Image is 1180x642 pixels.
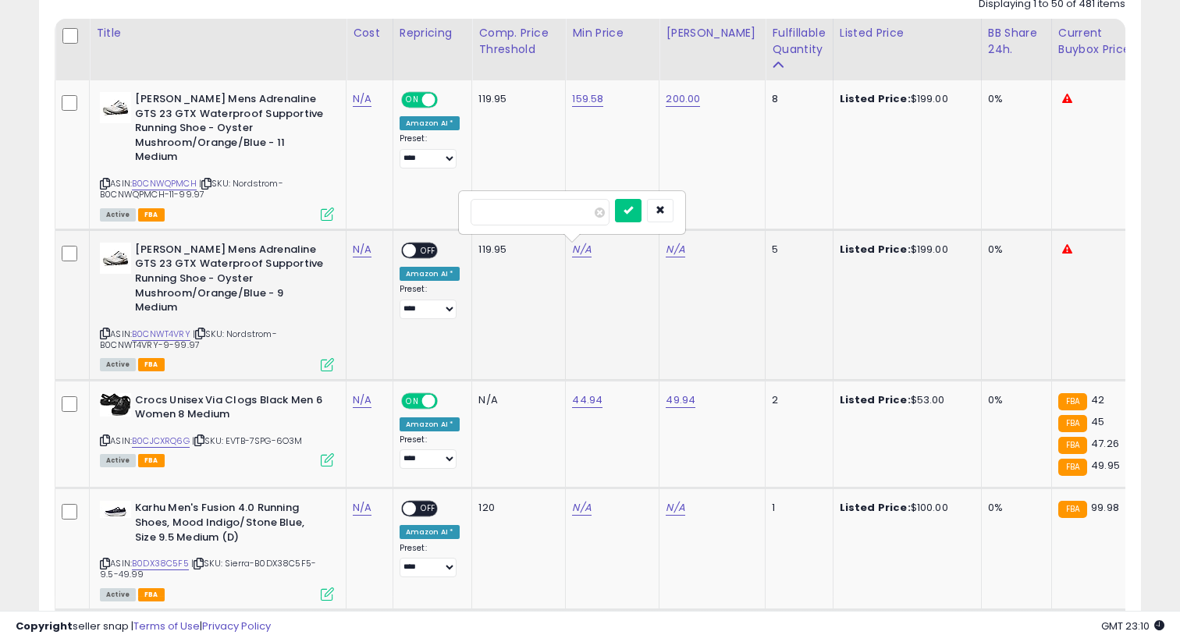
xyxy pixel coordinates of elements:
[1091,500,1119,515] span: 99.98
[403,94,422,107] span: ON
[1091,458,1120,473] span: 49.95
[478,501,553,515] div: 120
[100,557,316,580] span: | SKU: Sierra-B0DX38C5F5-9.5-49.99
[478,25,559,58] div: Comp. Price Threshold
[416,502,441,516] span: OFF
[840,242,911,257] b: Listed Price:
[400,543,460,578] div: Preset:
[840,25,975,41] div: Listed Price
[988,25,1045,58] div: BB Share 24h.
[840,501,969,515] div: $100.00
[135,393,325,426] b: Crocs Unisex Via Clogs Black Men 6 Women 8 Medium
[100,92,131,123] img: 41stU8vsH7L._SL40_.jpg
[772,25,826,58] div: Fulfillable Quantity
[988,501,1040,515] div: 0%
[135,243,325,319] b: [PERSON_NAME] Mens Adrenaline GTS 23 GTX Waterproof Supportive Running Shoe - Oyster Mushroom/Ora...
[1058,501,1087,518] small: FBA
[572,242,591,257] a: N/A
[1091,414,1104,429] span: 45
[1091,392,1104,407] span: 42
[772,92,820,106] div: 8
[202,619,271,633] a: Privacy Policy
[353,392,371,408] a: N/A
[572,25,652,41] div: Min Price
[1058,415,1087,432] small: FBA
[100,501,131,518] img: 21PzxbNVO8L._SL40_.jpg
[100,393,334,466] div: ASIN:
[100,501,334,599] div: ASIN:
[132,435,190,448] a: B0CJCXRQ6G
[840,392,911,407] b: Listed Price:
[400,435,460,470] div: Preset:
[400,133,460,168] div: Preset:
[1058,437,1087,454] small: FBA
[572,91,603,107] a: 159.58
[666,242,684,257] a: N/A
[840,243,969,257] div: $199.00
[1058,25,1139,58] div: Current Buybox Price
[135,501,325,548] b: Karhu Men's Fusion 4.0 Running Shoes, Mood Indigo/Stone Blue, Size 9.5 Medium (D)
[100,92,334,219] div: ASIN:
[400,417,460,431] div: Amazon AI *
[96,25,339,41] div: Title
[353,242,371,257] a: N/A
[988,92,1040,106] div: 0%
[400,525,460,539] div: Amazon AI *
[666,392,695,408] a: 49.94
[988,393,1040,407] div: 0%
[400,267,460,281] div: Amazon AI *
[100,243,131,274] img: 41stU8vsH7L._SL40_.jpg
[666,500,684,516] a: N/A
[1058,393,1087,410] small: FBA
[840,91,911,106] b: Listed Price:
[100,393,131,417] img: 41STb9SsSQL._SL40_.jpg
[100,358,136,371] span: All listings currently available for purchase on Amazon
[772,243,820,257] div: 5
[666,25,759,41] div: [PERSON_NAME]
[478,243,553,257] div: 119.95
[572,392,602,408] a: 44.94
[100,328,277,351] span: | SKU: Nordstrom-B0CNWT4VRY-9-99.97
[772,393,820,407] div: 2
[132,328,190,341] a: B0CNWT4VRY
[478,92,553,106] div: 119.95
[138,208,165,222] span: FBA
[403,394,422,407] span: ON
[16,619,73,633] strong: Copyright
[100,177,283,200] span: | SKU: Nordstrom-B0CNWQPMCH-11-99.97
[400,284,460,319] div: Preset:
[132,557,189,570] a: B0DX38C5F5
[192,435,303,447] span: | SKU: EVTB-7SPG-6O3M
[400,25,466,41] div: Repricing
[100,454,136,467] span: All listings currently available for purchase on Amazon
[353,91,371,107] a: N/A
[572,500,591,516] a: N/A
[416,243,441,257] span: OFF
[16,619,271,634] div: seller snap | |
[435,394,460,407] span: OFF
[400,116,460,130] div: Amazon AI *
[988,243,1040,257] div: 0%
[100,208,136,222] span: All listings currently available for purchase on Amazon
[133,619,200,633] a: Terms of Use
[100,243,334,370] div: ASIN:
[353,25,386,41] div: Cost
[435,94,460,107] span: OFF
[1091,436,1119,451] span: 47.26
[100,588,136,601] span: All listings currently available for purchase on Amazon
[138,454,165,467] span: FBA
[840,500,911,515] b: Listed Price:
[478,393,553,407] div: N/A
[1101,619,1164,633] span: 2025-08-16 23:10 GMT
[132,177,197,190] a: B0CNWQPMCH
[666,91,700,107] a: 200.00
[840,92,969,106] div: $199.00
[138,358,165,371] span: FBA
[353,500,371,516] a: N/A
[840,393,969,407] div: $53.00
[135,92,325,168] b: [PERSON_NAME] Mens Adrenaline GTS 23 GTX Waterproof Supportive Running Shoe - Oyster Mushroom/Ora...
[1058,459,1087,476] small: FBA
[138,588,165,601] span: FBA
[772,501,820,515] div: 1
